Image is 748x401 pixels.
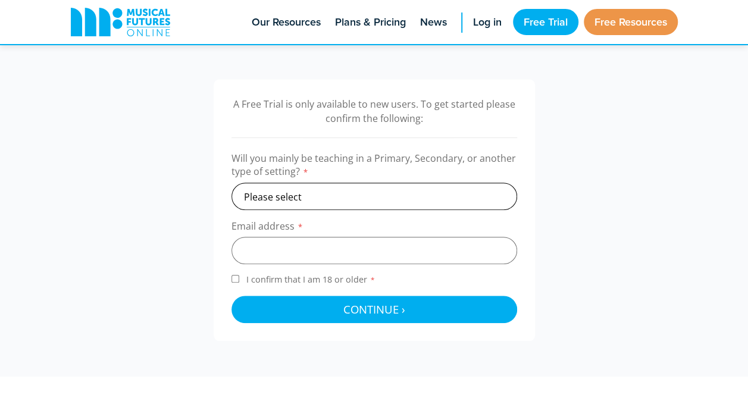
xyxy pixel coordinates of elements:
button: Continue › [231,296,517,323]
span: I confirm that I am 18 or older [244,274,378,285]
span: Plans & Pricing [335,14,406,30]
a: Free Resources [584,9,678,35]
span: Our Resources [252,14,321,30]
p: A Free Trial is only available to new users. To get started please confirm the following: [231,97,517,126]
span: News [420,14,447,30]
a: Free Trial [513,9,578,35]
label: Will you mainly be teaching in a Primary, Secondary, or another type of setting? [231,152,517,183]
span: Log in [473,14,502,30]
span: Continue › [343,302,405,317]
label: Email address [231,220,517,237]
input: I confirm that I am 18 or older* [231,275,239,283]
